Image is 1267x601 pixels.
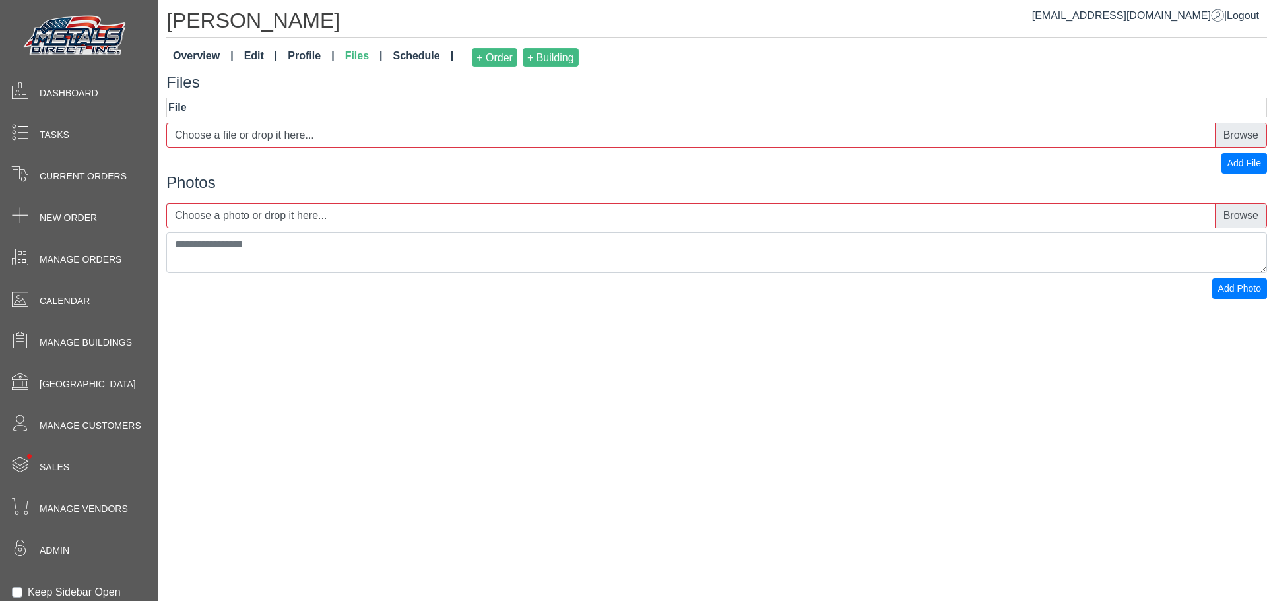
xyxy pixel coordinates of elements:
span: Logout [1227,10,1259,21]
img: Metals Direct Inc Logo [20,12,132,61]
span: Add File [1227,158,1261,168]
a: Schedule [388,43,459,72]
td: File [167,98,1267,117]
button: Add Photo [1212,278,1267,299]
span: Current Orders [40,170,127,183]
h4: Files [166,73,1267,92]
h1: [PERSON_NAME] [166,8,1267,38]
span: New Order [40,211,97,225]
span: Sales [40,460,69,474]
span: Calendar [40,294,90,308]
span: Dashboard [40,86,98,100]
span: [GEOGRAPHIC_DATA] [40,377,136,391]
span: Manage Vendors [40,502,128,516]
a: Overview [168,43,239,72]
a: Profile [282,43,339,72]
span: Tasks [40,128,69,142]
span: Add Photo [1218,283,1261,294]
button: + Building [523,48,579,67]
span: Admin [40,544,69,557]
span: Manage Orders [40,253,121,267]
span: • [13,435,46,478]
div: | [1032,8,1259,24]
button: Add File [1221,153,1267,174]
label: Keep Sidebar Open [28,585,121,600]
span: Manage Buildings [40,336,132,350]
a: Edit [239,43,283,72]
span: Manage Customers [40,419,141,433]
h4: Photos [166,174,1267,193]
button: + Order [472,48,517,67]
a: Files [340,43,388,72]
a: [EMAIL_ADDRESS][DOMAIN_NAME] [1032,10,1224,21]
